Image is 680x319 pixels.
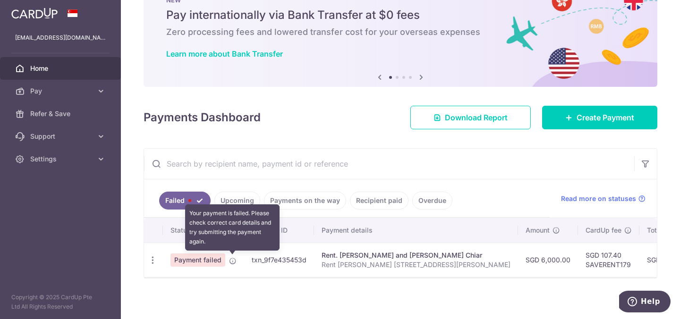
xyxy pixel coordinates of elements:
[264,192,346,210] a: Payments on the way
[30,132,93,141] span: Support
[350,192,408,210] a: Recipient paid
[619,291,671,314] iframe: Opens a widget where you can find more information
[166,26,635,38] h6: Zero processing fees and lowered transfer cost for your overseas expenses
[166,49,283,59] a: Learn more about Bank Transfer
[445,112,508,123] span: Download Report
[412,192,452,210] a: Overdue
[30,86,93,96] span: Pay
[561,194,636,203] span: Read more on statuses
[322,251,510,260] div: Rent. [PERSON_NAME] and [PERSON_NAME] Chiar
[30,64,93,73] span: Home
[578,243,639,277] td: SGD 107.40 SAVERENT179
[144,109,261,126] h4: Payments Dashboard
[542,106,657,129] a: Create Payment
[410,106,531,129] a: Download Report
[170,253,225,267] span: Payment failed
[244,243,314,277] td: txn_9f7e435453d
[170,226,191,235] span: Status
[518,243,578,277] td: SGD 6,000.00
[15,33,106,42] p: [EMAIL_ADDRESS][DOMAIN_NAME]
[30,109,93,118] span: Refer & Save
[11,8,58,19] img: CardUp
[144,149,634,179] input: Search by recipient name, payment id or reference
[30,154,93,164] span: Settings
[322,260,510,269] p: Rent [PERSON_NAME] [STREET_ADDRESS][PERSON_NAME]
[314,218,518,243] th: Payment details
[185,204,280,251] div: Your payment is failed. Please check correct card details and try submitting the payment again.
[586,226,621,235] span: CardUp fee
[166,8,635,23] h5: Pay internationally via Bank Transfer at $0 fees
[577,112,634,123] span: Create Payment
[526,226,550,235] span: Amount
[561,194,646,203] a: Read more on statuses
[159,192,211,210] a: Failed
[647,226,678,235] span: Total amt.
[214,192,260,210] a: Upcoming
